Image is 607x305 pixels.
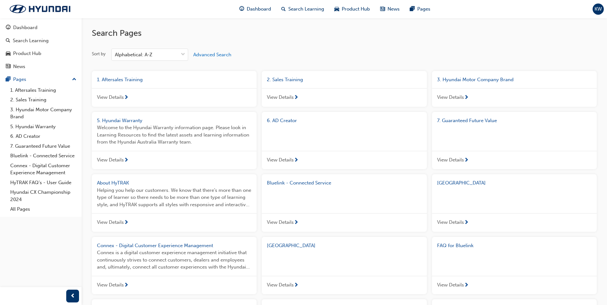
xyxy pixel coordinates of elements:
span: car-icon [6,51,11,57]
button: KW [593,4,604,15]
span: guage-icon [239,5,244,13]
span: next-icon [464,95,469,101]
span: View Details [267,156,294,164]
a: car-iconProduct Hub [329,3,375,16]
div: Pages [13,76,26,83]
span: KW [595,5,602,13]
a: 5. Hyundai Warranty [8,122,79,132]
span: search-icon [281,5,286,13]
a: Bluelink - Connected ServiceView Details [262,174,427,232]
span: 6. AD Creator [267,118,297,123]
span: Search Learning [288,5,324,13]
span: 2. Sales Training [267,77,303,82]
img: Trak [3,2,77,16]
span: Connex is a digital customer experience management initiative that continuously strives to connec... [97,249,252,271]
a: 6. AD Creator [8,131,79,141]
span: FAQ for Bluelink [437,243,474,248]
a: Search Learning [3,35,79,47]
span: View Details [97,281,124,289]
div: Sort by [92,51,106,57]
span: next-icon [124,95,129,101]
span: View Details [437,156,464,164]
span: Bluelink - Connected Service [267,180,331,186]
span: next-icon [294,95,299,101]
span: guage-icon [6,25,11,31]
a: All Pages [8,204,79,214]
span: View Details [97,94,124,101]
span: About HyTRAK [97,180,129,186]
span: Pages [417,5,430,13]
span: Product Hub [342,5,370,13]
span: View Details [97,219,124,226]
h2: Search Pages [92,28,597,38]
span: next-icon [464,283,469,288]
span: pages-icon [6,77,11,82]
div: Dashboard [13,24,37,31]
a: Hyundai CX Championship 2024 [8,187,79,204]
span: Dashboard [247,5,271,13]
span: News [387,5,400,13]
a: Dashboard [3,22,79,34]
span: View Details [267,281,294,289]
a: 1. Aftersales Training [8,85,79,95]
span: Welcome to the Hyundai Warranty information page. Please look in Learning Resources to find the l... [97,124,252,146]
a: pages-iconPages [405,3,435,16]
a: 2. Sales TrainingView Details [262,71,427,107]
button: DashboardSearch LearningProduct HubNews [3,20,79,74]
span: [GEOGRAPHIC_DATA] [267,243,315,248]
div: News [13,63,25,70]
span: search-icon [6,38,10,44]
span: View Details [437,94,464,101]
span: next-icon [294,283,299,288]
span: next-icon [294,220,299,226]
span: down-icon [181,51,185,59]
a: [GEOGRAPHIC_DATA]View Details [432,174,597,232]
a: 1. Aftersales TrainingView Details [92,71,257,107]
span: 3. Hyundai Motor Company Brand [437,77,514,82]
span: View Details [267,219,294,226]
span: Connex - Digital Customer Experience Management [97,243,213,248]
a: Product Hub [3,48,79,59]
span: next-icon [464,158,469,163]
div: Product Hub [13,50,41,57]
button: Advanced Search [193,49,231,61]
span: next-icon [124,220,129,226]
span: next-icon [124,158,129,163]
a: Connex - Digital Customer Experience ManagementConnex is a digital customer experience management... [92,237,257,294]
a: Bluelink - Connected Service [8,151,79,161]
a: 2. Sales Training [8,95,79,105]
a: 7. Guaranteed Future ValueView Details [432,112,597,169]
span: up-icon [72,75,76,84]
a: news-iconNews [375,3,405,16]
span: View Details [437,219,464,226]
div: Search Learning [13,37,49,44]
a: HyTRAK FAQ's - User Guide [8,178,79,188]
div: Alphabetical: A-Z [115,51,152,59]
a: search-iconSearch Learning [276,3,329,16]
span: 7. Guaranteed Future Value [437,118,497,123]
button: Pages [3,74,79,85]
span: Advanced Search [193,52,231,58]
span: next-icon [124,283,129,288]
a: 3. Hyundai Motor Company BrandView Details [432,71,597,107]
a: guage-iconDashboard [234,3,276,16]
span: prev-icon [70,292,75,300]
a: 7. Guaranteed Future Value [8,141,79,151]
span: 1. Aftersales Training [97,77,143,82]
span: next-icon [294,158,299,163]
span: [GEOGRAPHIC_DATA] [437,180,486,186]
span: Helping you help our customers. We know that there’s more than one type of learner so there needs... [97,187,252,208]
a: FAQ for BluelinkView Details [432,237,597,294]
a: News [3,61,79,73]
span: next-icon [464,220,469,226]
a: [GEOGRAPHIC_DATA]View Details [262,237,427,294]
span: news-icon [6,64,11,70]
a: Connex - Digital Customer Experience Management [8,161,79,178]
span: View Details [97,156,124,164]
a: 5. Hyundai WarrantyWelcome to the Hyundai Warranty information page. Please look in Learning Reso... [92,112,257,169]
span: car-icon [334,5,339,13]
span: View Details [267,94,294,101]
a: About HyTRAKHelping you help our customers. We know that there’s more than one type of learner so... [92,174,257,232]
span: news-icon [380,5,385,13]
